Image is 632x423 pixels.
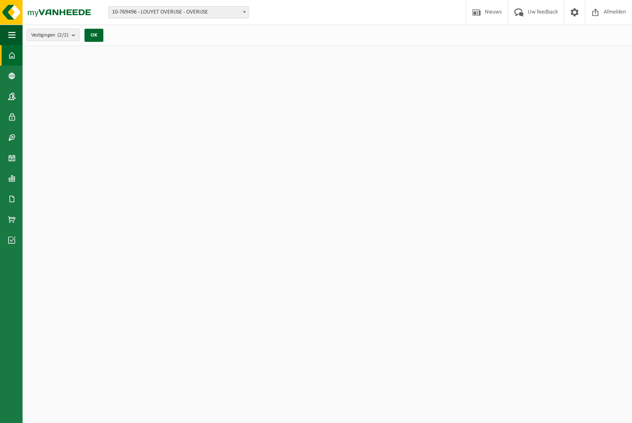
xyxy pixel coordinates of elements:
span: Vestigingen [31,29,68,41]
count: (2/2) [57,32,68,38]
span: 10-769496 - LOUYET OVERIJSE - OVERIJSE [109,7,249,18]
button: OK [84,29,103,42]
span: 10-769496 - LOUYET OVERIJSE - OVERIJSE [108,6,249,18]
button: Vestigingen(2/2) [27,29,80,41]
